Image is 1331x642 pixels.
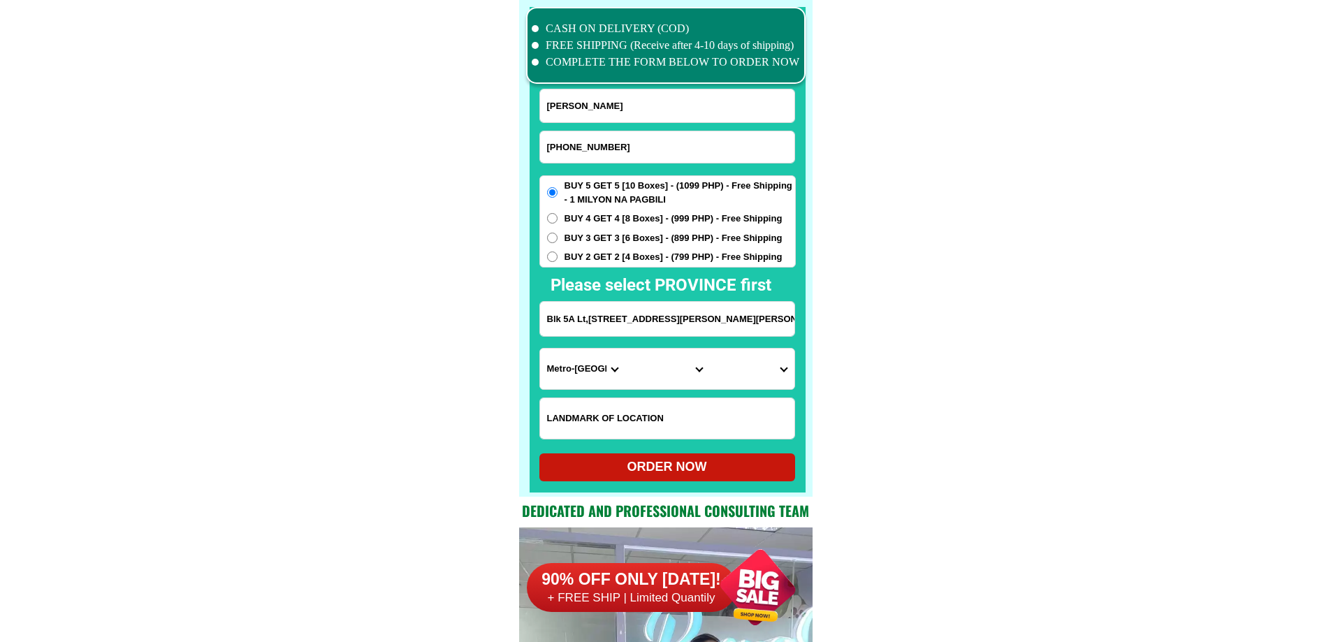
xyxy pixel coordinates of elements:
[540,89,794,122] input: Input full_name
[565,250,783,264] span: BUY 2 GET 2 [4 Boxes] - (799 PHP) - Free Shipping
[625,349,709,389] select: Select district
[519,500,813,521] h2: Dedicated and professional consulting team
[551,272,922,298] h2: Please select PROVINCE first
[547,251,558,262] input: BUY 2 GET 2 [4 Boxes] - (799 PHP) - Free Shipping
[532,20,800,37] li: CASH ON DELIVERY (COD)
[540,302,794,336] input: Input address
[547,233,558,243] input: BUY 3 GET 3 [6 Boxes] - (899 PHP) - Free Shipping
[540,349,625,389] select: Select province
[527,569,736,590] h6: 90% OFF ONLY [DATE]!
[565,231,783,245] span: BUY 3 GET 3 [6 Boxes] - (899 PHP) - Free Shipping
[539,458,795,476] div: ORDER NOW
[709,349,794,389] select: Select commune
[547,213,558,224] input: BUY 4 GET 4 [8 Boxes] - (999 PHP) - Free Shipping
[547,187,558,198] input: BUY 5 GET 5 [10 Boxes] - (1099 PHP) - Free Shipping - 1 MILYON NA PAGBILI
[532,54,800,71] li: COMPLETE THE FORM BELOW TO ORDER NOW
[527,590,736,606] h6: + FREE SHIP | Limited Quantily
[540,131,794,163] input: Input phone_number
[565,212,783,226] span: BUY 4 GET 4 [8 Boxes] - (999 PHP) - Free Shipping
[532,37,800,54] li: FREE SHIPPING (Receive after 4-10 days of shipping)
[540,398,794,439] input: Input LANDMARKOFLOCATION
[565,179,795,206] span: BUY 5 GET 5 [10 Boxes] - (1099 PHP) - Free Shipping - 1 MILYON NA PAGBILI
